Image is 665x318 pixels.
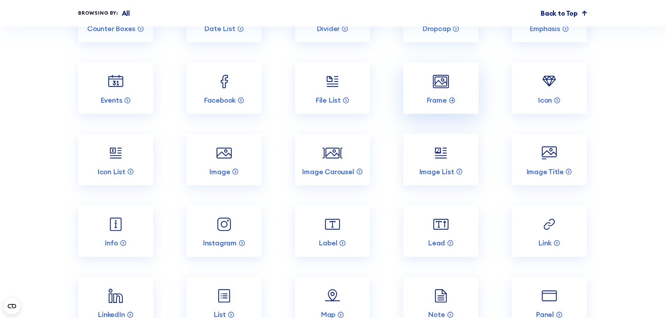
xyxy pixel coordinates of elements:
[541,8,587,19] a: Back to Top
[630,284,665,318] iframe: Chat Widget
[539,143,559,163] img: Image Title
[403,62,478,114] a: Frame
[427,96,447,105] p: Frame
[419,167,454,176] p: Image List
[295,134,370,185] a: Image Carousel
[204,24,235,33] p: Date List
[106,214,126,234] img: Info
[214,286,234,306] img: List
[428,238,445,247] p: Lead
[431,214,451,234] img: Lead
[323,286,342,306] img: Map
[295,205,370,257] a: Label
[186,205,261,257] a: Instagram
[530,24,560,33] p: Emphasis
[106,143,126,163] img: Icon List
[78,134,153,185] a: Icon List
[539,286,559,306] img: Panel
[186,134,261,185] a: Image
[78,9,118,17] div: Browsing by:
[214,143,234,163] img: Image
[204,96,236,105] p: Facebook
[512,134,587,185] a: Image Title
[317,24,340,33] p: Divider
[106,286,126,306] img: LinkedIn
[302,167,354,176] p: Image Carousel
[214,72,234,91] img: Facebook
[78,205,153,257] a: Info
[122,8,130,19] p: All
[323,72,342,91] img: File List
[319,238,337,247] p: Label
[431,286,451,306] img: Note
[431,72,451,91] img: Frame
[214,214,234,234] img: Instagram
[101,96,123,105] p: Events
[403,134,478,185] a: Image List
[316,96,341,105] p: File List
[105,238,118,247] p: Info
[541,8,578,19] p: Back to Top
[539,214,559,234] img: Link
[209,167,230,176] p: Image
[106,72,126,91] img: Events
[97,167,125,176] p: Icon List
[403,205,478,257] a: Lead
[323,143,342,163] img: Image Carousel
[539,72,559,91] img: Icon
[512,205,587,257] a: Link
[431,143,451,163] img: Image List
[323,214,342,234] img: Label
[512,62,587,114] a: Icon
[422,24,451,33] p: Dropcap
[203,238,237,247] p: Instagram
[295,62,370,114] a: File List
[538,96,552,105] p: Icon
[78,62,153,114] a: Events
[87,24,135,33] p: Counter Boxes
[3,298,20,315] button: Open CMP widget
[538,238,551,247] p: Link
[526,167,564,176] p: Image Title
[186,62,261,114] a: Facebook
